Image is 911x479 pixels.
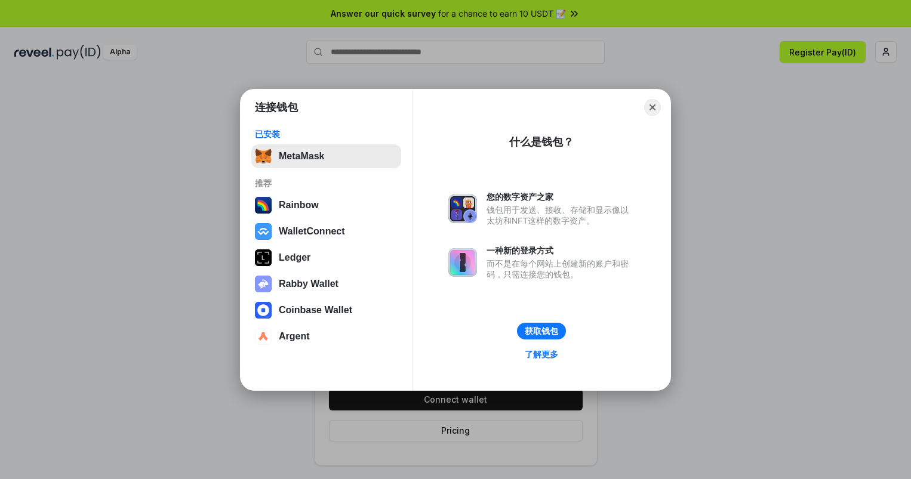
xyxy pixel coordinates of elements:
div: 钱包用于发送、接收、存储和显示像以太坊和NFT这样的数字资产。 [487,205,635,226]
div: MetaMask [279,151,324,162]
img: svg+xml,%3Csvg%20xmlns%3D%22http%3A%2F%2Fwww.w3.org%2F2000%2Fsvg%22%20fill%3D%22none%22%20viewBox... [255,276,272,292]
img: svg+xml,%3Csvg%20width%3D%2228%22%20height%3D%2228%22%20viewBox%3D%220%200%2028%2028%22%20fill%3D... [255,328,272,345]
button: Ledger [251,246,401,270]
a: 了解更多 [518,347,565,362]
img: svg+xml,%3Csvg%20xmlns%3D%22http%3A%2F%2Fwww.w3.org%2F2000%2Fsvg%22%20width%3D%2228%22%20height%3... [255,249,272,266]
div: WalletConnect [279,226,345,237]
img: svg+xml,%3Csvg%20width%3D%2228%22%20height%3D%2228%22%20viewBox%3D%220%200%2028%2028%22%20fill%3D... [255,223,272,240]
div: 获取钱包 [525,326,558,336]
button: Close [644,99,661,116]
div: 一种新的登录方式 [487,245,635,256]
div: Coinbase Wallet [279,305,352,316]
button: Coinbase Wallet [251,298,401,322]
div: 什么是钱包？ [509,135,574,149]
button: Argent [251,325,401,348]
div: Rabby Wallet [279,279,338,289]
div: Rainbow [279,200,319,211]
button: WalletConnect [251,220,401,243]
img: svg+xml,%3Csvg%20xmlns%3D%22http%3A%2F%2Fwww.w3.org%2F2000%2Fsvg%22%20fill%3D%22none%22%20viewBox... [448,194,477,223]
img: svg+xml,%3Csvg%20fill%3D%22none%22%20height%3D%2233%22%20viewBox%3D%220%200%2035%2033%22%20width%... [255,148,272,165]
img: svg+xml,%3Csvg%20xmlns%3D%22http%3A%2F%2Fwww.w3.org%2F2000%2Fsvg%22%20fill%3D%22none%22%20viewBox... [448,248,477,277]
div: 推荐 [255,178,398,188]
button: 获取钱包 [517,323,566,339]
div: 了解更多 [525,349,558,360]
h1: 连接钱包 [255,100,298,115]
div: 而不是在每个网站上创建新的账户和密码，只需连接您的钱包。 [487,258,635,280]
img: svg+xml,%3Csvg%20width%3D%22120%22%20height%3D%22120%22%20viewBox%3D%220%200%20120%20120%22%20fil... [255,197,272,214]
div: 您的数字资产之家 [487,191,635,202]
button: Rainbow [251,193,401,217]
button: MetaMask [251,144,401,168]
div: 已安装 [255,129,398,140]
div: Argent [279,331,310,342]
div: Ledger [279,252,310,263]
img: svg+xml,%3Csvg%20width%3D%2228%22%20height%3D%2228%22%20viewBox%3D%220%200%2028%2028%22%20fill%3D... [255,302,272,319]
button: Rabby Wallet [251,272,401,296]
